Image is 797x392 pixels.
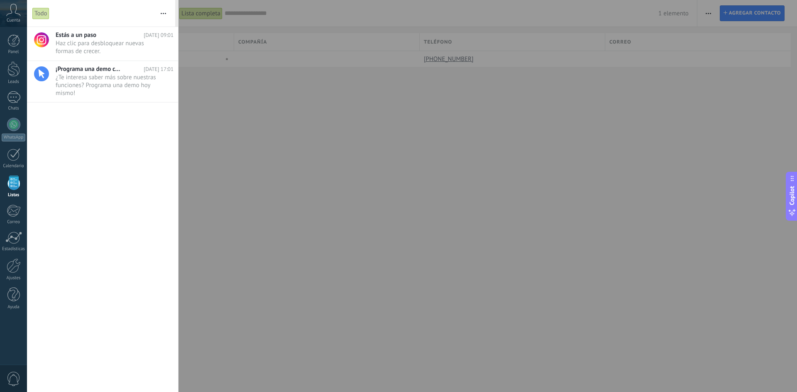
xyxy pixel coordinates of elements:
div: Panel [2,49,26,55]
div: Estadísticas [2,246,26,252]
span: Copilot [788,186,796,205]
a: Estás a un paso [DATE] 09:01 Haz clic para desbloquear nuevas formas de crecer. [27,27,178,61]
span: [DATE] 09:01 [144,31,174,39]
div: Ayuda [2,304,26,310]
span: Estás a un paso [56,31,96,39]
span: Cuenta [7,18,20,23]
span: [DATE] 17:01 [144,65,174,73]
span: ¡Programa una demo con un experto! [56,65,122,73]
a: ¡Programa una demo con un experto! [DATE] 17:01 ¿Te interesa saber más sobre nuestras funciones? ... [27,61,178,102]
div: Correo [2,219,26,225]
span: Haz clic para desbloquear nuevas formas de crecer. [56,39,158,55]
div: Chats [2,106,26,111]
div: Leads [2,79,26,85]
div: Ajustes [2,275,26,281]
div: WhatsApp [2,134,25,141]
span: ¿Te interesa saber más sobre nuestras funciones? Programa una demo hoy mismo! [56,73,158,97]
div: Todo [32,7,49,19]
div: Listas [2,192,26,198]
div: Calendario [2,163,26,169]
